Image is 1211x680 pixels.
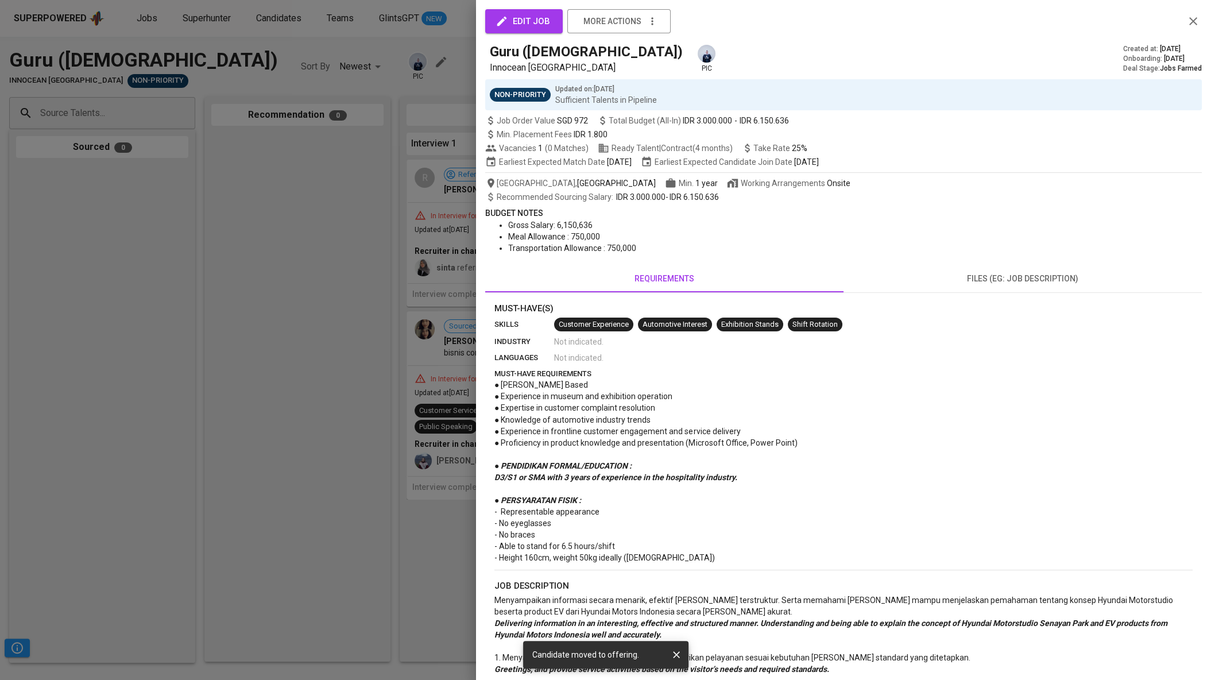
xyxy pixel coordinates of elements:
span: ● Expertise in customer complaint resolution [494,403,655,412]
span: Innocean [GEOGRAPHIC_DATA] [490,62,616,73]
span: IDR 6.150.636 [670,192,719,202]
span: Greetings, and provide service activities based on the visitor’s needs and required standards. [494,664,829,674]
span: Earliest Expected Match Date [485,156,632,168]
p: skills [494,319,554,330]
div: Onsite [827,177,850,189]
p: must-have requirements [494,368,1193,380]
span: Transportation Allowance : 750,000 [508,244,636,253]
span: 1 year [695,179,718,188]
span: Menyampaikan informasi secara menarik, efektif [PERSON_NAME] terstruktur. Serta memahami [PERSON_... [494,596,1175,616]
span: Not indicated . [554,336,603,347]
span: - Height 160cm, weight 50kg ideally ([DEMOGRAPHIC_DATA]) [494,553,715,562]
div: pic [697,44,717,74]
p: Budget Notes [485,207,1202,219]
span: - Representable appearance [494,507,599,516]
span: ● PENDIDIKAN FORMAL/EDUCATION : [494,461,632,470]
span: [DATE] [607,156,632,168]
h5: Guru ([DEMOGRAPHIC_DATA]) [490,42,683,61]
span: ● Knowledge of automotive industry trends [494,415,651,424]
span: Min. [679,179,718,188]
span: Meal Allowance : 750,000 [508,232,600,241]
span: ● Experience in frontline customer engagement and service delivery [494,427,740,436]
span: Gross Salary: 6,150,636 [508,221,593,230]
span: [DATE] [1160,44,1181,54]
span: SGD 972 [557,115,588,126]
button: edit job [485,9,563,33]
span: ● PERSYARATAN FISIK : [494,496,581,505]
span: Job Order Value [485,115,588,126]
span: ● [PERSON_NAME] Based [494,380,588,389]
span: Not indicated . [554,352,603,364]
span: - No eyeglasses [494,519,551,528]
span: requirements [492,272,837,286]
span: IDR 1.800 [574,130,608,139]
img: annisa@glints.com [698,45,715,63]
p: Updated on : [DATE] [555,84,657,94]
span: more actions [583,14,641,29]
div: Created at : [1123,44,1202,54]
span: [GEOGRAPHIC_DATA] [577,177,656,189]
span: IDR 3.000.000 [683,115,732,126]
span: IDR 3.000.000 [616,192,666,202]
span: [DATE] [1164,54,1185,64]
div: Deal Stage : [1123,64,1202,74]
span: ● Proficiency in product knowledge and presentation (Microsoft Office, Power Point) [494,438,797,447]
span: - [497,191,719,203]
span: 1. Menyambut pengunjung [PERSON_NAME] memberikan pelayanan sesuai kebutuhan [PERSON_NAME] standar... [494,653,970,662]
span: [GEOGRAPHIC_DATA] , [485,177,656,189]
span: Delivering information in an interesting, effective and structured manner. Understanding and bein... [494,619,1169,639]
span: Vacancies ( 0 Matches ) [485,142,589,154]
span: Automotive Interest [638,319,712,330]
span: Non-Priority [490,90,551,101]
p: languages [494,352,554,364]
span: 25% [792,144,807,153]
span: Min. Placement Fees [497,130,608,139]
p: industry [494,336,554,347]
div: Candidate moved to offering. [532,644,639,665]
p: Must-Have(s) [494,302,1193,315]
span: IDR 6.150.636 [740,115,789,126]
span: Take Rate [753,144,807,153]
button: more actions [567,9,671,33]
span: - Able to stand for 6.5 hours/shift [494,542,615,551]
span: Recommended Sourcing Salary : [497,192,615,202]
span: Total Budget (All-In) [597,115,789,126]
span: - [734,115,737,126]
div: Onboarding : [1123,54,1202,64]
span: Shift Rotation [788,319,842,330]
span: D3/S1 or SMA with 3 years of experience in the hospitality industry. [494,473,737,482]
span: Ready Talent | Contract (4 months) [598,142,733,154]
p: Sufficient Talents in Pipeline [555,94,657,106]
span: edit job [498,14,550,29]
span: Earliest Expected Candidate Join Date [641,156,819,168]
span: Customer Experience [554,319,633,330]
span: 1 [536,142,543,154]
span: Exhibition Stands [717,319,783,330]
p: job description [494,579,1193,593]
span: Jobs Farmed [1160,64,1202,72]
span: [DATE] [794,156,819,168]
span: files (eg: job description) [850,272,1195,286]
span: ● Experience in museum and exhibition operation [494,392,672,401]
span: Working Arrangements [727,177,850,189]
span: - No braces [494,530,535,539]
